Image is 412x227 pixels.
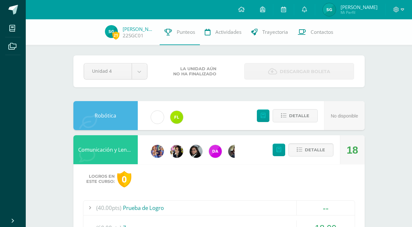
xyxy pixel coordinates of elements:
[288,143,333,156] button: Detalle
[209,145,222,158] img: 20293396c123fa1d0be50d4fd90c658f.png
[246,19,293,45] a: Trayectoria
[215,29,241,35] span: Actividades
[123,32,144,39] a: 22SGC01
[311,29,333,35] span: Contactos
[190,145,202,158] img: 7bd163c6daa573cac875167af135d202.png
[151,111,164,124] img: cae4b36d6049cd6b8500bd0f72497672.png
[293,19,338,45] a: Contactos
[341,10,378,15] span: Mi Perfil
[323,202,329,214] span: --
[280,64,330,80] span: Descargar boleta
[73,101,138,130] div: Robótica
[105,25,118,38] img: edf210aafcfe2101759cb60a102781dc.png
[262,29,288,35] span: Trayectoria
[112,31,119,39] span: 21
[228,145,241,158] img: f727c7009b8e908c37d274233f9e6ae1.png
[73,135,138,164] div: Comunicación y Lenguaje L.3 (Inglés y Laboratorio)
[323,3,336,16] img: edf210aafcfe2101759cb60a102781dc.png
[331,113,358,118] span: No disponible
[83,201,355,215] div: Prueba de Logro
[173,66,216,77] span: La unidad aún no ha finalizado
[96,201,121,215] span: (40.00pts)
[200,19,246,45] a: Actividades
[305,144,325,156] span: Detalle
[86,174,115,184] span: Logros en este curso:
[160,19,200,45] a: Punteos
[170,145,183,158] img: 282f7266d1216b456af8b3d5ef4bcc50.png
[177,29,195,35] span: Punteos
[92,63,124,79] span: Unidad 4
[151,145,164,158] img: 3f4c0a665c62760dc8d25f6423ebedea.png
[84,63,147,79] a: Unidad 4
[170,111,183,124] img: d6c3c6168549c828b01e81933f68206c.png
[341,4,378,10] span: [PERSON_NAME]
[117,171,131,187] div: 0
[289,110,309,122] span: Detalle
[273,109,318,122] button: Detalle
[347,136,358,165] div: 18
[123,26,155,32] a: [PERSON_NAME]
